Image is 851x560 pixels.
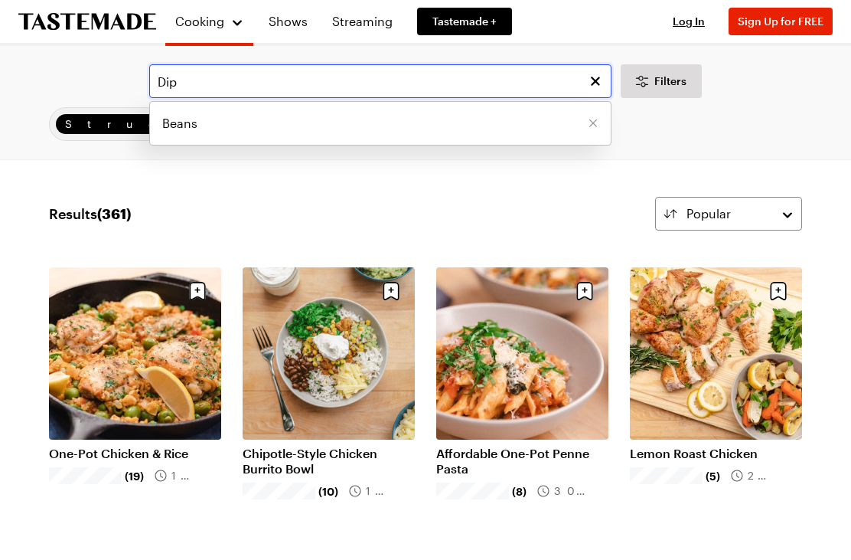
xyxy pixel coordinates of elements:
button: Cooking [174,6,244,37]
span: Filters [654,74,686,89]
a: One-Pot Chicken & Rice [49,446,221,461]
a: To Tastemade Home Page [18,13,156,31]
span: Cooking [175,14,224,28]
span: ( 361 ) [97,205,131,222]
button: Remove [object Object] [588,118,598,129]
button: Clear search [587,73,604,90]
button: Sign Up for FREE [729,8,833,35]
a: Affordable One-Pot Penne Pasta [436,446,608,476]
button: Desktop filters [621,64,702,98]
button: Save recipe [570,277,599,306]
span: Log In [673,15,705,28]
a: Tastemade + [417,8,512,35]
span: Sign Up for FREE [738,15,823,28]
button: Log In [658,14,719,29]
a: Chipotle-Style Chicken Burrito Bowl [243,446,415,476]
span: Tastemade + [432,14,497,29]
button: Popular [655,197,802,231]
span: Beans [162,114,197,133]
span: Struggle Meals [65,116,339,133]
span: Popular [686,205,731,223]
button: Save recipe [764,277,793,306]
button: Save recipe [183,277,212,306]
button: Save recipe [377,277,406,306]
a: Lemon Roast Chicken [630,446,802,461]
span: Results [49,203,131,224]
